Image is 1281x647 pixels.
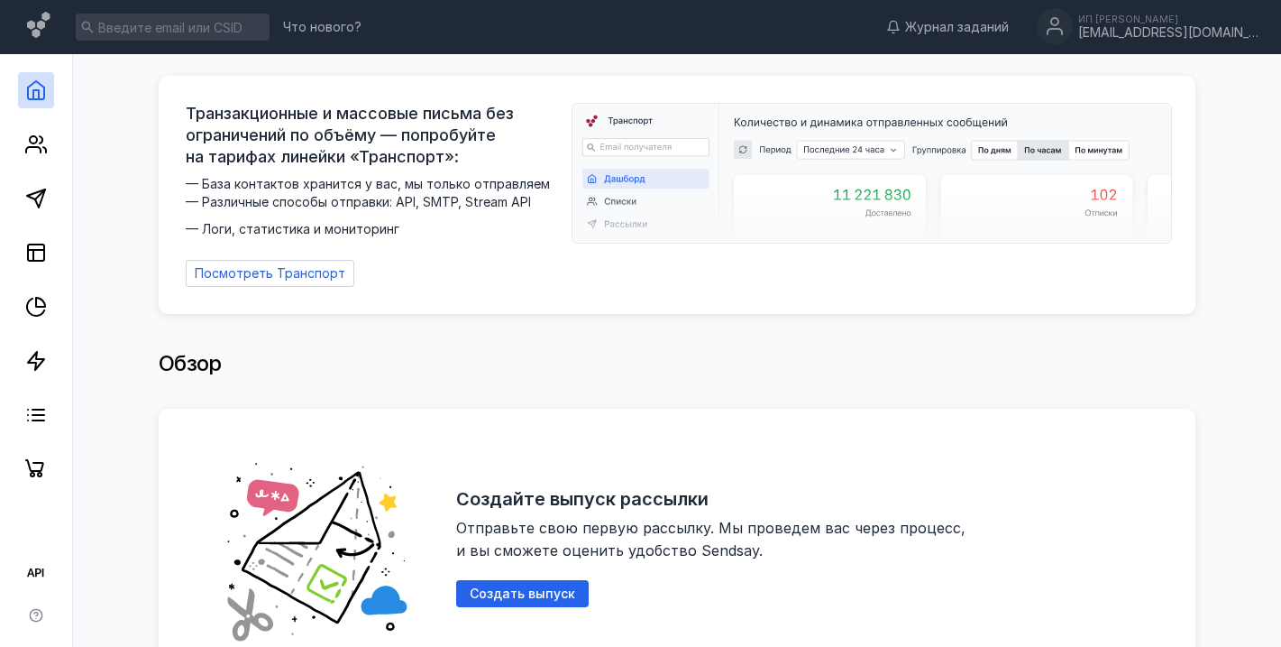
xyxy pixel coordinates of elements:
[456,519,970,559] span: Отправьте свою первую рассылку. Мы проведем вас через процесс, и вы сможете оценить удобство Send...
[905,18,1009,36] span: Журнал заданий
[195,266,345,282] span: Посмотреть Транспорт
[572,104,1171,243] img: dashboard-transport-banner
[159,350,222,376] span: Обзор
[456,580,589,607] button: Создать выпуск
[76,14,270,41] input: Введите email или CSID
[1078,25,1258,41] div: [EMAIL_ADDRESS][DOMAIN_NAME]
[186,103,561,168] span: Транзакционные и массовые письма без ограничений по объёму — попробуйте на тарифах линейки «Транс...
[470,587,575,602] span: Создать выпуск
[1078,14,1258,24] div: ИП [PERSON_NAME]
[877,18,1018,36] a: Журнал заданий
[186,260,354,287] a: Посмотреть Транспорт
[283,21,361,33] span: Что нового?
[186,175,561,238] span: — База контактов хранится у вас, мы только отправляем — Различные способы отправки: API, SMTP, St...
[274,21,371,33] a: Что нового?
[456,488,709,510] h2: Создайте выпуск рассылки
